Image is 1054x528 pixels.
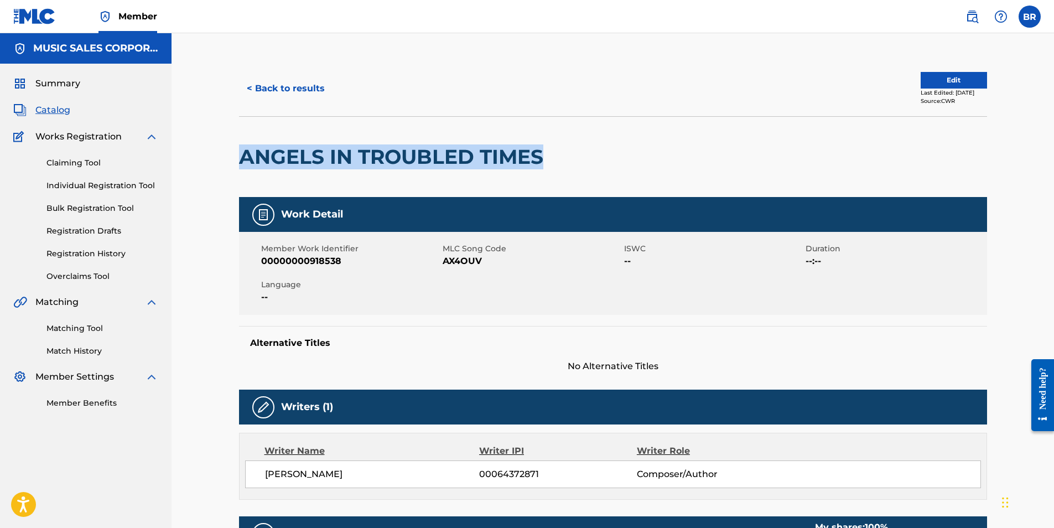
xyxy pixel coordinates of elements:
[961,6,983,28] a: Public Search
[261,279,440,291] span: Language
[46,323,158,334] a: Matching Tool
[46,225,158,237] a: Registration Drafts
[1002,486,1009,519] div: Drag
[479,444,637,458] div: Writer IPI
[118,10,157,23] span: Member
[35,77,80,90] span: Summary
[35,130,122,143] span: Works Registration
[1019,6,1041,28] div: User Menu
[13,42,27,55] img: Accounts
[261,243,440,255] span: Member Work Identifier
[239,75,333,102] button: < Back to results
[145,130,158,143] img: expand
[239,360,987,373] span: No Alternative Titles
[35,370,114,384] span: Member Settings
[46,397,158,409] a: Member Benefits
[264,444,480,458] div: Writer Name
[13,103,27,117] img: Catalog
[965,10,979,23] img: search
[35,296,79,309] span: Matching
[46,248,158,260] a: Registration History
[479,468,636,481] span: 00064372871
[13,77,80,90] a: SummarySummary
[994,10,1008,23] img: help
[98,10,112,23] img: Top Rightsholder
[806,243,984,255] span: Duration
[13,296,27,309] img: Matching
[921,89,987,97] div: Last Edited: [DATE]
[257,208,270,221] img: Work Detail
[281,401,333,413] h5: Writers (1)
[990,6,1012,28] div: Help
[443,243,621,255] span: MLC Song Code
[257,401,270,414] img: Writers
[13,103,70,117] a: CatalogCatalog
[443,255,621,268] span: AX4OUV
[806,255,984,268] span: --:--
[46,345,158,357] a: Match History
[13,370,27,384] img: Member Settings
[921,97,987,105] div: Source: CWR
[261,255,440,268] span: 00000000918538
[35,103,70,117] span: Catalog
[261,291,440,304] span: --
[46,271,158,282] a: Overclaims Tool
[46,203,158,214] a: Bulk Registration Tool
[13,130,28,143] img: Works Registration
[265,468,480,481] span: [PERSON_NAME]
[46,157,158,169] a: Claiming Tool
[281,208,343,221] h5: Work Detail
[999,475,1054,528] iframe: Chat Widget
[145,296,158,309] img: expand
[250,338,976,349] h5: Alternative Titles
[637,468,780,481] span: Composer/Author
[13,8,56,24] img: MLC Logo
[46,180,158,191] a: Individual Registration Tool
[624,243,803,255] span: ISWC
[33,42,158,55] h5: MUSIC SALES CORPORATION
[921,72,987,89] button: Edit
[624,255,803,268] span: --
[145,370,158,384] img: expand
[1023,351,1054,440] iframe: Resource Center
[637,444,780,458] div: Writer Role
[13,77,27,90] img: Summary
[239,144,549,169] h2: ANGELS IN TROUBLED TIMES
